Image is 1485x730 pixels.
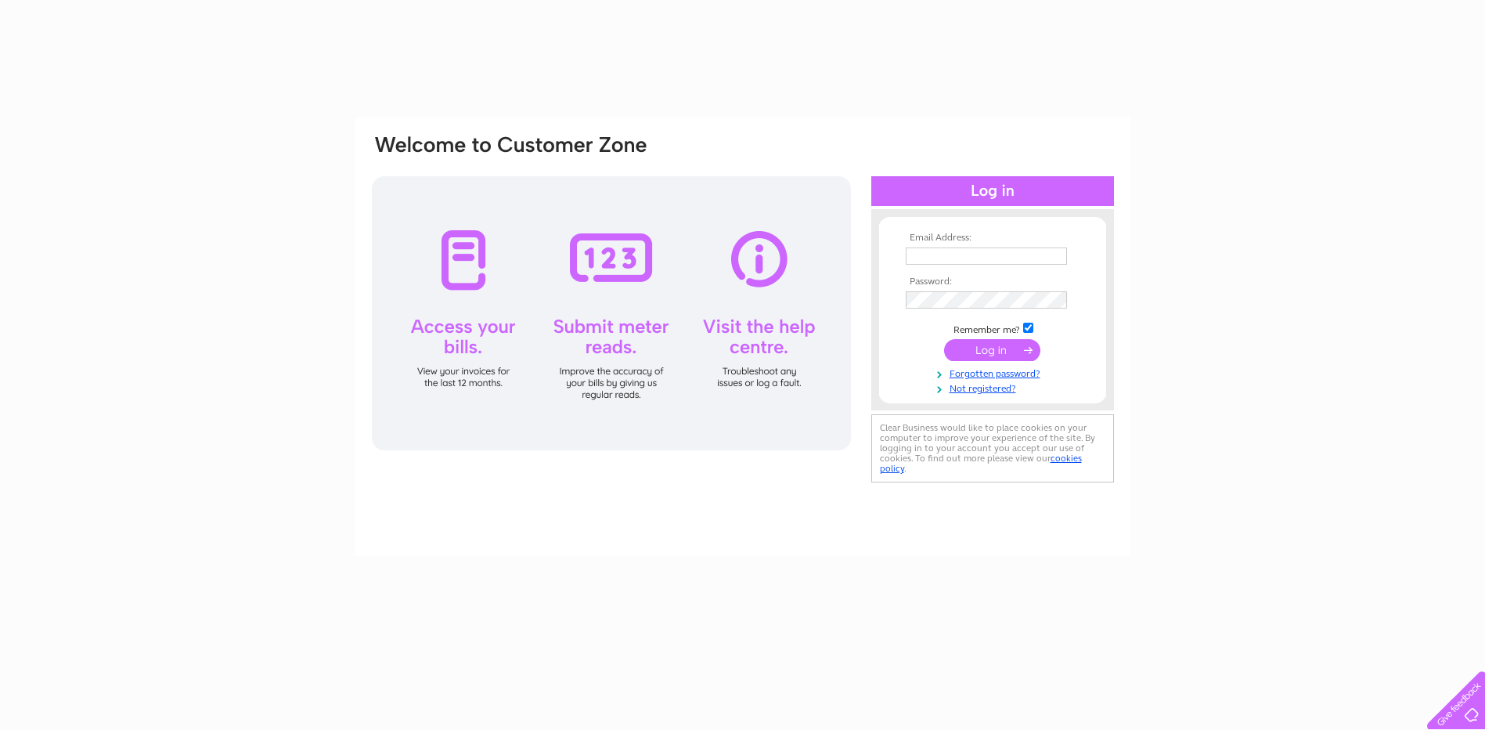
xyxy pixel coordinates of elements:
[906,365,1083,380] a: Forgotten password?
[906,380,1083,395] a: Not registered?
[944,339,1040,361] input: Submit
[880,453,1082,474] a: cookies policy
[902,320,1083,336] td: Remember me?
[871,414,1114,482] div: Clear Business would like to place cookies on your computer to improve your experience of the sit...
[902,276,1083,287] th: Password:
[902,233,1083,244] th: Email Address:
